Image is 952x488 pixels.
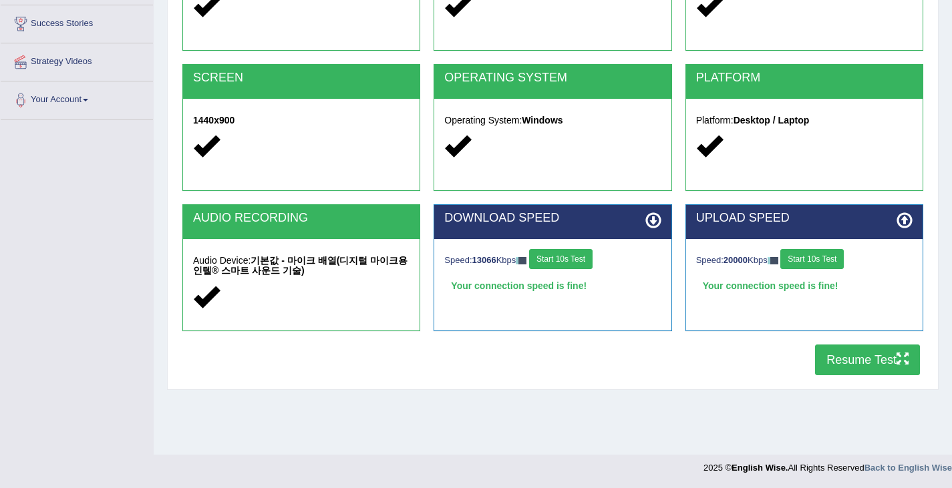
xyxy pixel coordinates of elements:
h5: Audio Device: [193,256,410,276]
div: Speed: Kbps [696,249,913,272]
h5: Platform: [696,115,913,126]
h2: SCREEN [193,71,410,85]
strong: 13066 [472,255,496,265]
h2: PLATFORM [696,71,913,85]
img: ajax-loader-fb-connection.gif [516,257,526,264]
strong: 20000 [724,255,748,265]
h5: Operating System: [444,115,661,126]
a: Success Stories [1,5,153,39]
div: Speed: Kbps [444,249,661,272]
div: 2025 © All Rights Reserved [703,455,952,474]
strong: 1440x900 [193,115,234,126]
strong: Windows [522,115,563,126]
a: Your Account [1,81,153,115]
h2: AUDIO RECORDING [193,212,410,225]
div: Your connection speed is fine! [696,276,913,296]
strong: 기본값 - 마이크 배열(디지털 마이크용 인텔® 스마트 사운드 기술) [193,255,408,276]
h2: OPERATING SYSTEM [444,71,661,85]
button: Start 10s Test [780,249,844,269]
a: Strategy Videos [1,43,153,77]
button: Resume Test [815,344,920,375]
div: Your connection speed is fine! [444,276,661,296]
strong: English Wise. [732,463,788,473]
img: ajax-loader-fb-connection.gif [768,257,778,264]
h2: UPLOAD SPEED [696,212,913,225]
a: Back to English Wise [864,463,952,473]
h2: DOWNLOAD SPEED [444,212,661,225]
button: Start 10s Test [529,249,593,269]
strong: Desktop / Laptop [734,115,810,126]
